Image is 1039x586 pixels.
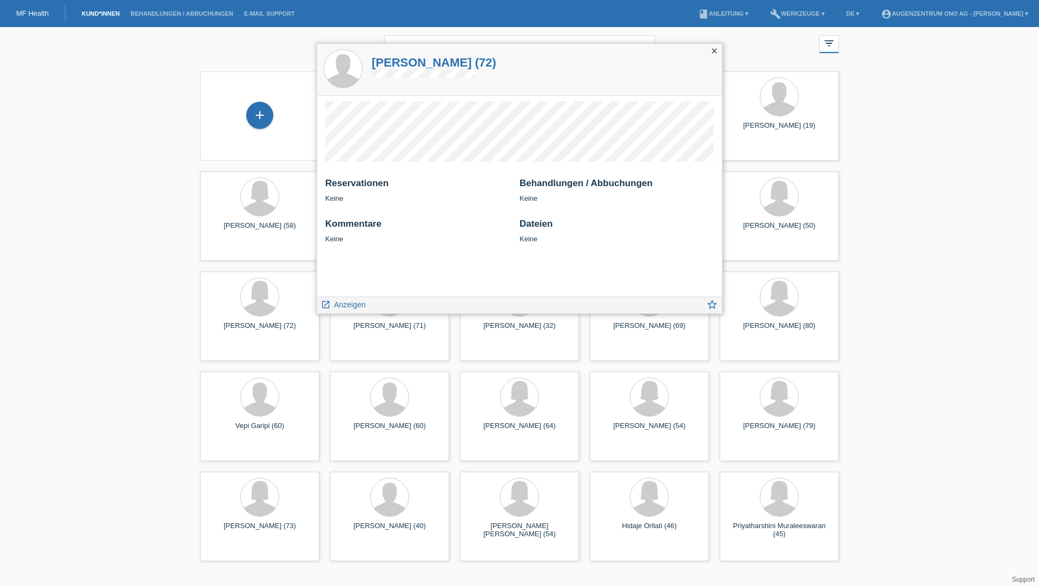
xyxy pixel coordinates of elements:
[209,422,311,439] div: Vepi Garipi (60)
[706,299,718,311] i: star_border
[765,10,830,17] a: buildWerkzeuge ▾
[325,219,511,235] h2: Kommentare
[321,297,366,311] a: launch Anzeigen
[469,522,570,539] div: [PERSON_NAME] [PERSON_NAME] (54)
[339,321,440,339] div: [PERSON_NAME] (71)
[325,178,511,202] div: Keine
[209,321,311,339] div: [PERSON_NAME] (72)
[881,9,892,19] i: account_circle
[841,10,865,17] a: DE ▾
[372,56,496,69] a: [PERSON_NAME] (72)
[728,522,830,539] div: Priyatharshini Muraleeswaran (45)
[1012,576,1035,583] a: Support
[469,422,570,439] div: [PERSON_NAME] (64)
[599,522,700,539] div: Hidaje Orllati (46)
[247,106,273,124] div: Kund*in hinzufügen
[728,321,830,339] div: [PERSON_NAME] (80)
[76,10,125,17] a: Kund*innen
[209,221,311,239] div: [PERSON_NAME] (58)
[16,9,49,17] a: MF Health
[770,9,781,19] i: build
[876,10,1034,17] a: account_circleAugenzentrum ONO AG - [PERSON_NAME] ▾
[325,219,511,243] div: Keine
[519,178,714,202] div: Keine
[599,321,700,339] div: [PERSON_NAME] (69)
[728,422,830,439] div: [PERSON_NAME] (79)
[209,522,311,539] div: [PERSON_NAME] (73)
[339,422,440,439] div: [PERSON_NAME] (60)
[384,35,655,61] input: Suche...
[519,178,714,194] h2: Behandlungen / Abbuchungen
[599,422,700,439] div: [PERSON_NAME] (54)
[710,47,719,55] i: close
[469,321,570,339] div: [PERSON_NAME] (32)
[728,121,830,139] div: [PERSON_NAME] (19)
[698,9,709,19] i: book
[706,300,718,313] a: star_border
[339,522,440,539] div: [PERSON_NAME] (40)
[519,219,714,243] div: Keine
[321,300,331,310] i: launch
[823,37,835,49] i: filter_list
[728,221,830,239] div: [PERSON_NAME] (50)
[125,10,239,17] a: Behandlungen / Abbuchungen
[239,10,300,17] a: E-Mail Support
[519,219,714,235] h2: Dateien
[334,300,365,309] span: Anzeigen
[325,178,511,194] h2: Reservationen
[693,10,754,17] a: bookAnleitung ▾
